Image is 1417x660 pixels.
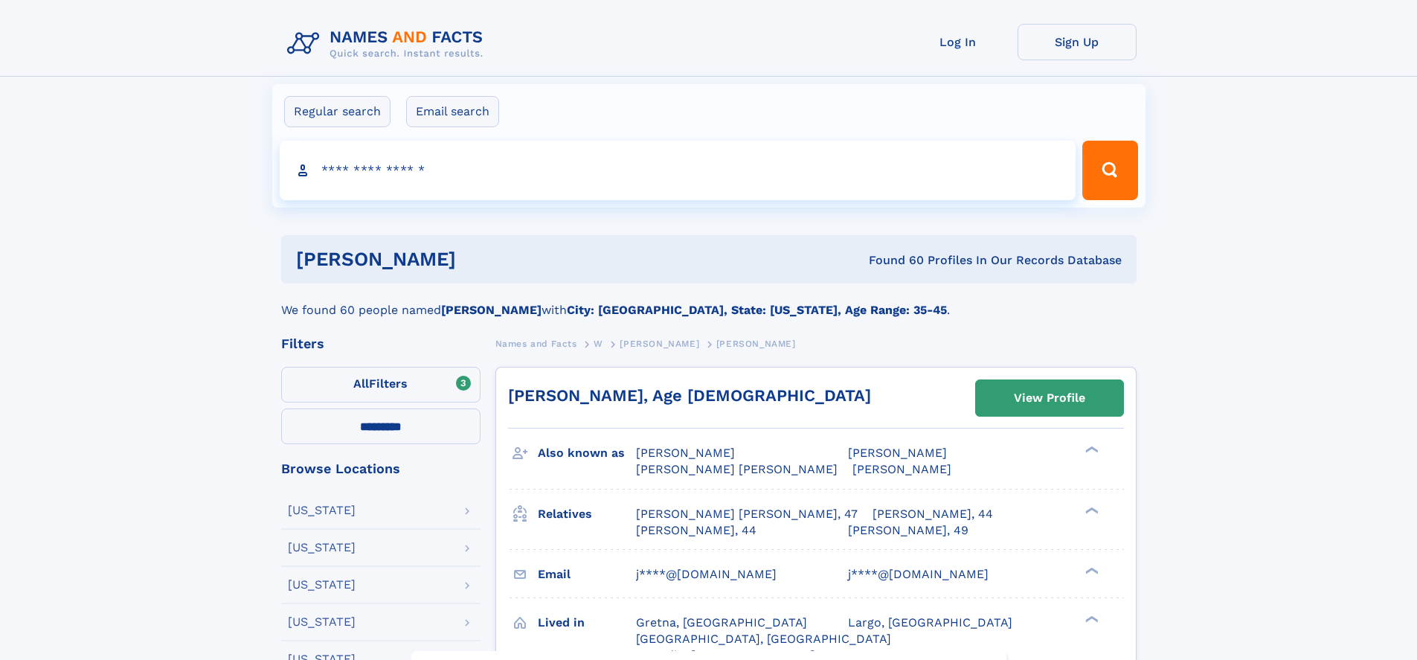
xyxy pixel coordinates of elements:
a: W [594,334,603,353]
div: ❯ [1082,614,1099,624]
label: Email search [406,96,499,127]
span: All [353,377,369,391]
a: [PERSON_NAME], 49 [848,522,968,539]
h3: Relatives [538,502,636,527]
h3: Email [538,562,636,587]
span: [GEOGRAPHIC_DATA], [GEOGRAPHIC_DATA] [636,632,891,646]
input: search input [280,141,1076,200]
a: Log In [899,24,1018,60]
a: View Profile [976,380,1123,416]
a: [PERSON_NAME] [PERSON_NAME], 47 [636,506,858,522]
div: ❯ [1082,445,1099,455]
h1: [PERSON_NAME] [296,250,663,269]
h3: Also known as [538,440,636,466]
a: [PERSON_NAME], 44 [873,506,993,522]
label: Regular search [284,96,391,127]
div: Found 60 Profiles In Our Records Database [662,252,1122,269]
a: Sign Up [1018,24,1137,60]
span: W [594,339,603,349]
a: [PERSON_NAME] [620,334,699,353]
div: ❯ [1082,505,1099,515]
span: [PERSON_NAME] [636,446,735,460]
div: Browse Locations [281,462,481,475]
b: City: [GEOGRAPHIC_DATA], State: [US_STATE], Age Range: 35-45 [567,303,947,317]
div: Filters [281,337,481,350]
div: We found 60 people named with . [281,283,1137,319]
button: Search Button [1082,141,1137,200]
span: [PERSON_NAME] [848,446,947,460]
b: [PERSON_NAME] [441,303,542,317]
span: [PERSON_NAME] [PERSON_NAME] [636,462,838,476]
a: Names and Facts [495,334,577,353]
h3: Lived in [538,610,636,635]
div: ❯ [1082,566,1099,575]
span: [PERSON_NAME] [716,339,796,349]
img: Logo Names and Facts [281,24,495,64]
span: Gretna, [GEOGRAPHIC_DATA] [636,615,807,629]
span: [PERSON_NAME] [852,462,951,476]
a: [PERSON_NAME], Age [DEMOGRAPHIC_DATA] [508,386,871,405]
label: Filters [281,367,481,403]
span: Largo, [GEOGRAPHIC_DATA] [848,615,1012,629]
a: [PERSON_NAME], 44 [636,522,756,539]
span: [PERSON_NAME] [620,339,699,349]
div: [US_STATE] [288,579,356,591]
div: [US_STATE] [288,542,356,554]
div: View Profile [1014,381,1085,415]
div: [US_STATE] [288,616,356,628]
div: [US_STATE] [288,504,356,516]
